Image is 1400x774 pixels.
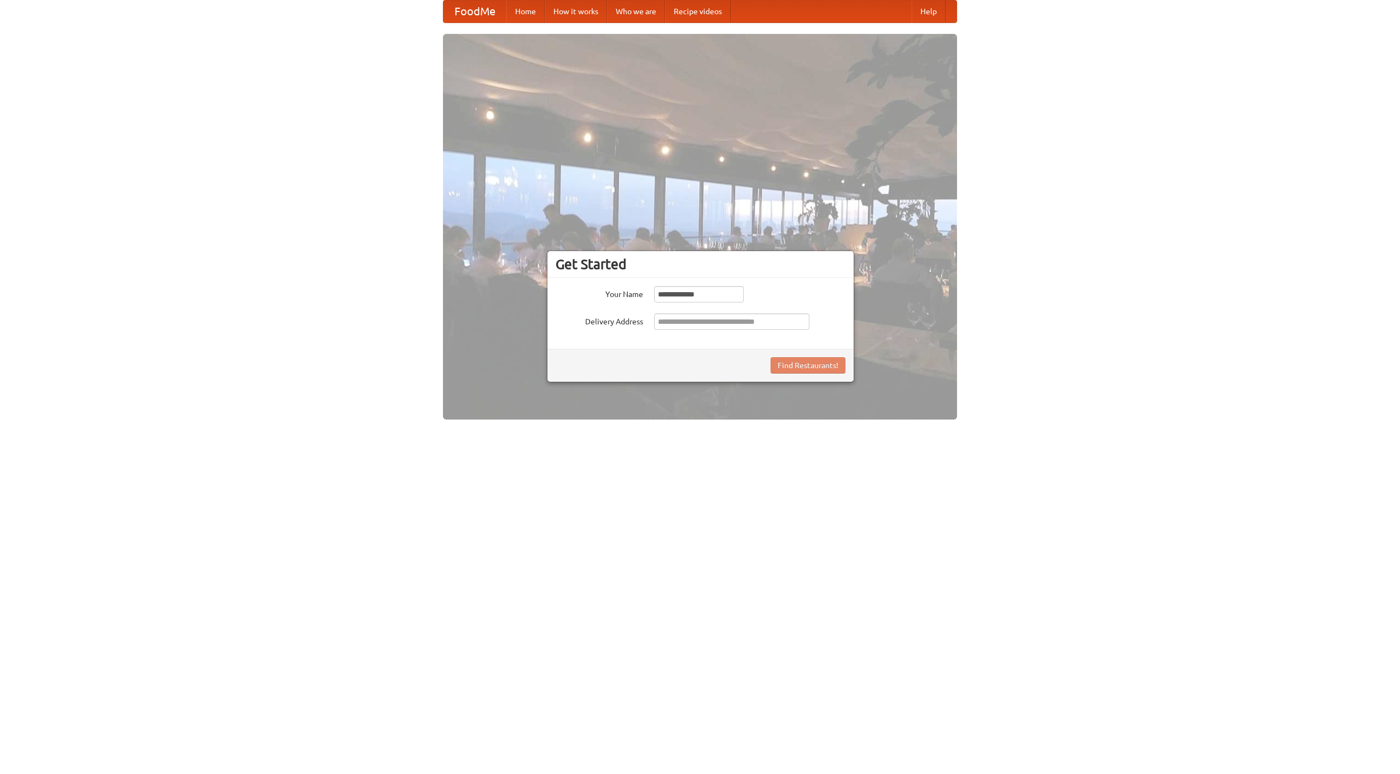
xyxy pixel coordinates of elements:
a: Help [912,1,946,22]
h3: Get Started [556,256,845,272]
label: Your Name [556,286,643,300]
a: FoodMe [444,1,506,22]
a: Home [506,1,545,22]
a: How it works [545,1,607,22]
a: Who we are [607,1,665,22]
button: Find Restaurants! [771,357,845,374]
label: Delivery Address [556,313,643,327]
a: Recipe videos [665,1,731,22]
